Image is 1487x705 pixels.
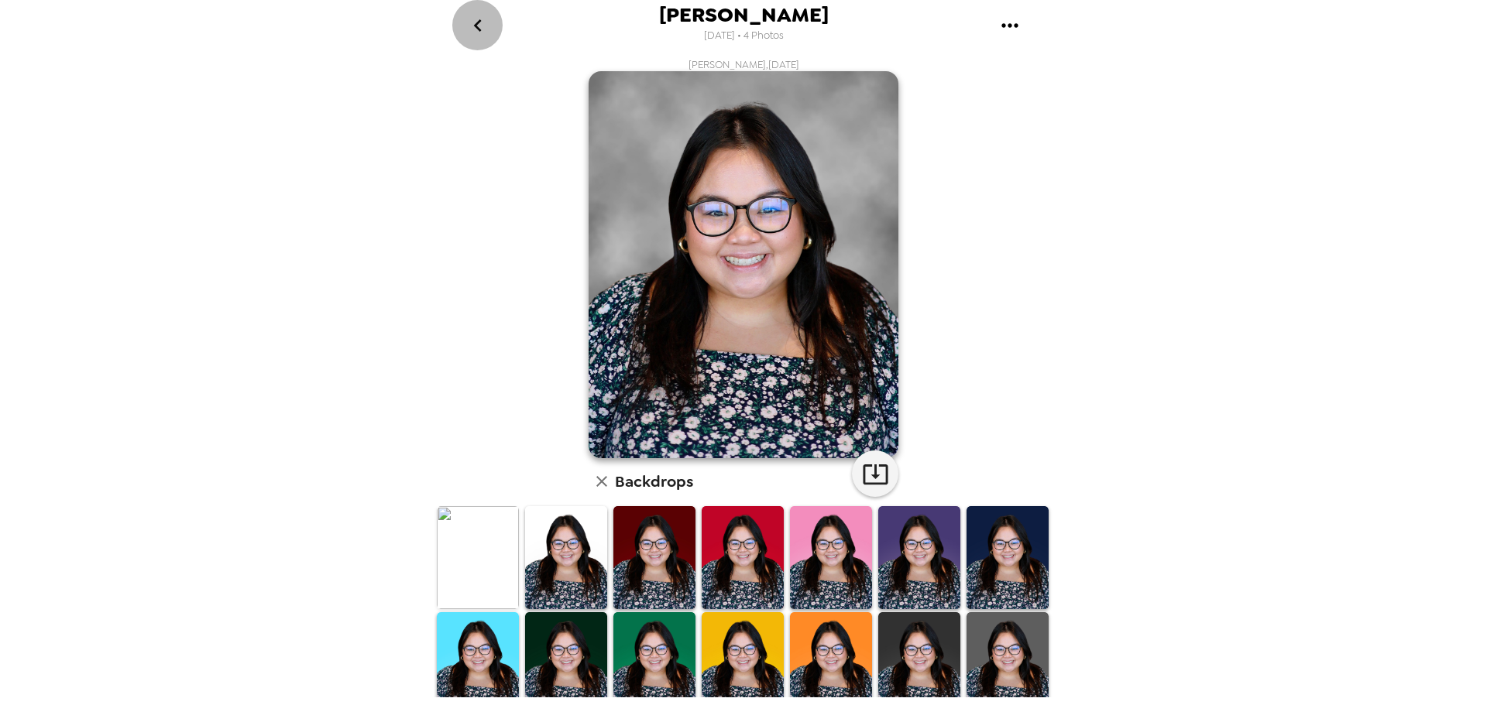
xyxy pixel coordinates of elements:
h6: Backdrops [615,469,693,494]
img: user [589,71,898,458]
span: [PERSON_NAME] , [DATE] [689,58,799,71]
img: Original [437,506,519,609]
span: [DATE] • 4 Photos [704,26,784,46]
span: [PERSON_NAME] [659,5,829,26]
